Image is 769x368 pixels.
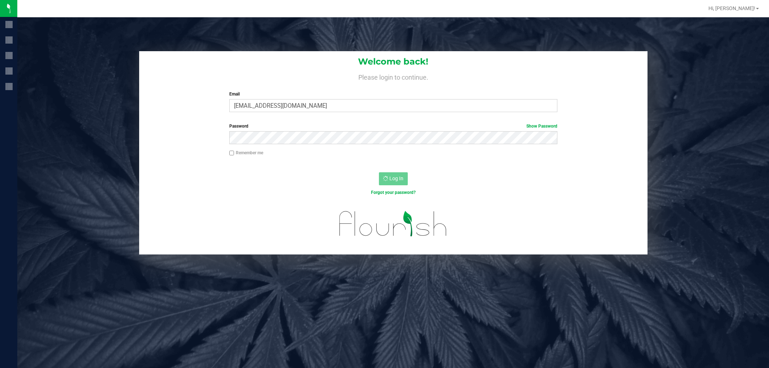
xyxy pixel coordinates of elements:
span: Log In [389,176,403,181]
input: Remember me [229,151,234,156]
a: Forgot your password? [371,190,416,195]
label: Remember me [229,150,263,156]
a: Show Password [526,124,557,129]
img: flourish_logo.svg [330,203,457,244]
button: Log In [379,172,408,185]
span: Hi, [PERSON_NAME]! [708,5,755,11]
label: Email [229,91,557,97]
h4: Please login to continue. [139,72,648,81]
span: Password [229,124,248,129]
h1: Welcome back! [139,57,648,66]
